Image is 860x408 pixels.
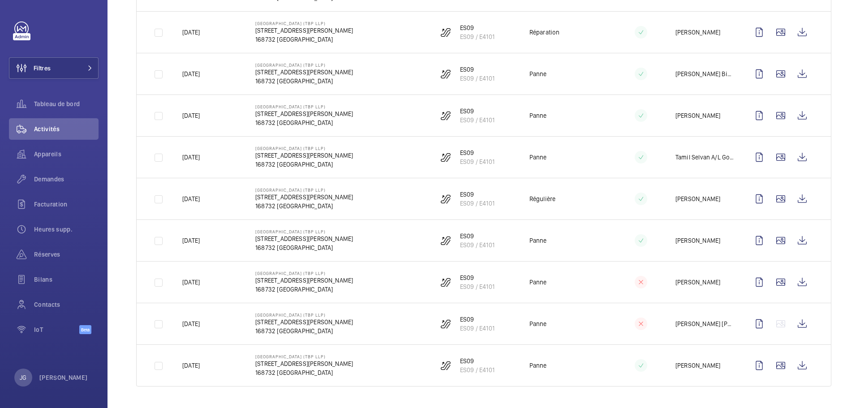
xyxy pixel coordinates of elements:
p: ES09 [460,23,494,32]
p: [DATE] [182,361,200,370]
p: [PERSON_NAME] [675,194,720,203]
span: IoT [34,325,79,334]
p: 168732 [GEOGRAPHIC_DATA] [255,160,353,169]
p: [GEOGRAPHIC_DATA] (TBP LLP) [255,62,353,68]
img: escalator.svg [440,110,451,121]
p: ES09 / E4101 [460,157,494,166]
p: [PERSON_NAME] [675,28,720,37]
button: Filtres [9,57,99,79]
p: Panne [529,111,547,120]
p: [PERSON_NAME] [39,373,88,382]
p: 168732 [GEOGRAPHIC_DATA] [255,77,353,86]
p: Panne [529,278,547,287]
span: Filtres [34,64,51,73]
span: Heures supp. [34,225,99,234]
img: escalator.svg [440,152,451,163]
p: JG [20,373,26,382]
img: escalator.svg [440,27,451,38]
img: escalator.svg [440,193,451,204]
p: [PERSON_NAME] [675,111,720,120]
p: 168732 [GEOGRAPHIC_DATA] [255,368,353,377]
p: [DATE] [182,319,200,328]
p: [STREET_ADDRESS][PERSON_NAME] [255,234,353,243]
p: ES09 / E4101 [460,74,494,83]
p: ES09 [460,232,494,241]
span: Contacts [34,300,99,309]
img: escalator.svg [440,69,451,79]
p: [PERSON_NAME] [PERSON_NAME] [675,319,734,328]
p: Régulière [529,194,556,203]
p: [GEOGRAPHIC_DATA] (TBP LLP) [255,312,353,318]
p: ES09 / E4101 [460,32,494,41]
p: ES09 / E4101 [460,241,494,249]
p: Tamil Selvan A/L Goval [675,153,734,162]
p: [DATE] [182,236,200,245]
p: ES09 [460,148,494,157]
img: escalator.svg [440,360,451,371]
p: [GEOGRAPHIC_DATA] (TBP LLP) [255,146,353,151]
p: [GEOGRAPHIC_DATA] (TBP LLP) [255,271,353,276]
p: ES09 [460,65,494,74]
span: Demandes [34,175,99,184]
span: Réserves [34,250,99,259]
p: [GEOGRAPHIC_DATA] (TBP LLP) [255,354,353,359]
p: ES09 / E4101 [460,365,494,374]
p: Panne [529,319,547,328]
span: Beta [79,325,91,334]
span: Bilans [34,275,99,284]
p: [GEOGRAPHIC_DATA] (TBP LLP) [255,104,353,109]
p: [PERSON_NAME] [675,236,720,245]
p: [STREET_ADDRESS][PERSON_NAME] [255,276,353,285]
p: [STREET_ADDRESS][PERSON_NAME] [255,151,353,160]
p: [STREET_ADDRESS][PERSON_NAME] [255,193,353,202]
p: 168732 [GEOGRAPHIC_DATA] [255,285,353,294]
p: ES09 [460,356,494,365]
p: [GEOGRAPHIC_DATA] (TBP LLP) [255,21,353,26]
p: Panne [529,153,547,162]
span: Activités [34,125,99,133]
p: [DATE] [182,194,200,203]
p: [DATE] [182,69,200,78]
span: Facturation [34,200,99,209]
img: escalator.svg [440,235,451,246]
p: [STREET_ADDRESS][PERSON_NAME] [255,359,353,368]
p: [PERSON_NAME] [675,361,720,370]
p: ES09 / E4101 [460,199,494,208]
p: [STREET_ADDRESS][PERSON_NAME] [255,109,353,118]
p: [GEOGRAPHIC_DATA] (TBP LLP) [255,187,353,193]
p: [PERSON_NAME] Bin [PERSON_NAME] [675,69,734,78]
p: ES09 [460,273,494,282]
span: Tableau de bord [34,99,99,108]
p: ES09 / E4101 [460,116,494,125]
p: Panne [529,236,547,245]
p: 168732 [GEOGRAPHIC_DATA] [255,243,353,252]
img: escalator.svg [440,318,451,329]
p: [DATE] [182,111,200,120]
p: 168732 [GEOGRAPHIC_DATA] [255,118,353,127]
img: escalator.svg [440,277,451,288]
p: ES09 / E4101 [460,324,494,333]
p: [GEOGRAPHIC_DATA] (TBP LLP) [255,229,353,234]
p: [DATE] [182,278,200,287]
p: [STREET_ADDRESS][PERSON_NAME] [255,68,353,77]
p: [PERSON_NAME] [675,278,720,287]
p: 168732 [GEOGRAPHIC_DATA] [255,35,353,44]
p: ES09 [460,190,494,199]
span: Appareils [34,150,99,159]
p: ES09 / E4101 [460,282,494,291]
p: [DATE] [182,28,200,37]
p: Panne [529,69,547,78]
p: 168732 [GEOGRAPHIC_DATA] [255,202,353,210]
p: Panne [529,361,547,370]
p: Réparation [529,28,560,37]
p: [STREET_ADDRESS][PERSON_NAME] [255,318,353,326]
p: ES09 [460,315,494,324]
p: 168732 [GEOGRAPHIC_DATA] [255,326,353,335]
p: ES09 [460,107,494,116]
p: [STREET_ADDRESS][PERSON_NAME] [255,26,353,35]
p: [DATE] [182,153,200,162]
